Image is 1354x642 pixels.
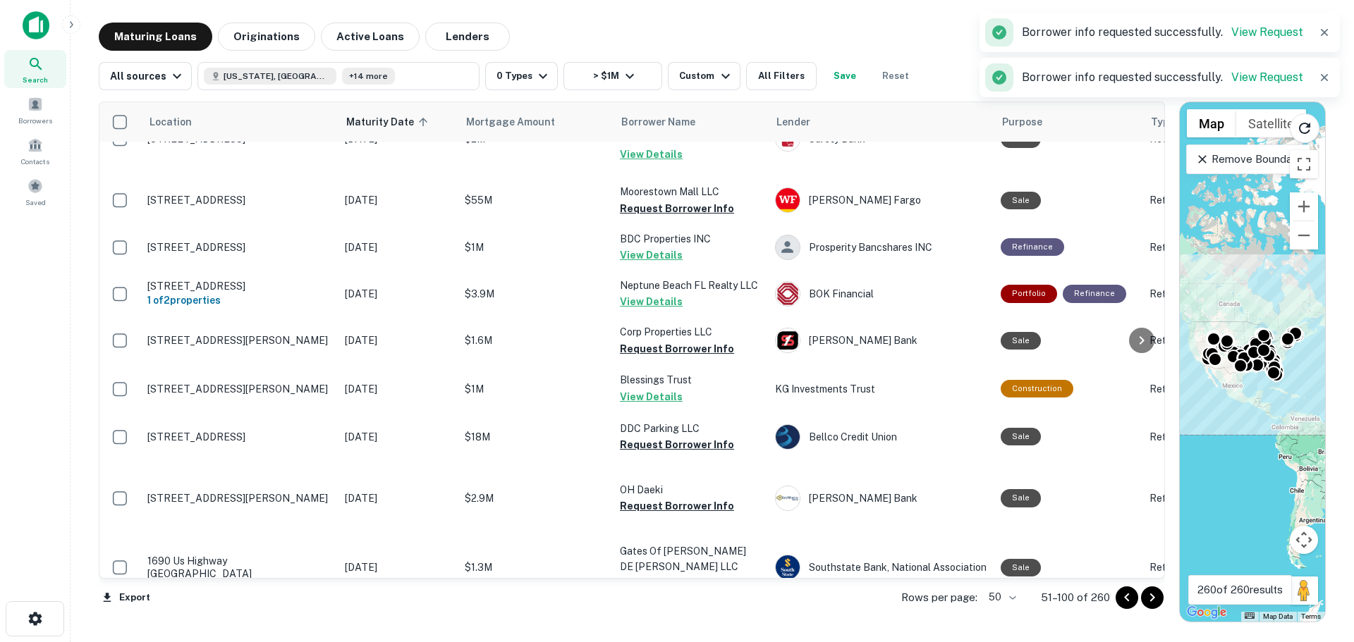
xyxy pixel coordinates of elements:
a: Open this area in Google Maps (opens a new window) [1183,603,1230,622]
img: picture [776,555,800,579]
button: Show street map [1187,109,1236,137]
div: Sale [1001,559,1041,576]
p: [STREET_ADDRESS][PERSON_NAME] [147,492,331,505]
p: $55M [465,192,606,208]
p: Moorestown Mall LLC [620,184,761,199]
a: Borrowers [4,91,66,129]
p: Borrower info requested successfully. [1022,24,1303,41]
p: OH Daeki [620,482,761,498]
p: [DATE] [345,333,451,348]
button: Export [99,587,154,608]
img: picture [776,282,800,306]
div: Sale [1001,332,1041,350]
th: Mortgage Amount [458,102,613,142]
p: Rows per page: [901,589,977,606]
img: picture [776,188,800,212]
p: BDC Properties INC [620,231,761,247]
img: picture [776,425,800,449]
th: Purpose [994,102,1142,142]
div: This loan purpose was for refinancing [1063,285,1126,302]
p: Borrower info requested successfully. [1022,69,1303,86]
button: Reset [873,62,918,90]
p: [DATE] [345,240,451,255]
p: $1M [465,381,606,397]
button: View Details [620,574,683,591]
p: [STREET_ADDRESS][PERSON_NAME] [147,383,331,395]
span: Mortgage Amount [466,113,573,130]
a: Terms (opens in new tab) [1301,612,1321,620]
a: View Request [1231,70,1303,84]
button: Toggle fullscreen view [1290,150,1318,178]
div: [PERSON_NAME] Bank [775,486,987,511]
div: Custom [679,68,733,85]
p: $3.9M [465,286,606,302]
button: View Details [620,388,683,405]
p: [DATE] [345,381,451,397]
div: Bellco Credit Union [775,424,987,450]
p: 1690 Us Highway [GEOGRAPHIC_DATA] [147,555,331,580]
div: Sale [1001,192,1041,209]
p: DDC Parking LLC [620,421,761,436]
div: Southstate Bank, National Association [775,555,987,580]
span: Borrowers [18,115,52,126]
div: [PERSON_NAME] Bank [775,328,987,353]
button: Reload search area [1290,113,1319,143]
p: [DATE] [345,490,451,506]
button: 0 Types [485,62,558,90]
p: $2.9M [465,490,606,506]
p: $1.3M [465,560,606,575]
th: Lender [768,102,994,142]
button: All Filters [746,62,817,90]
button: Originations [218,23,315,51]
p: Blessings Trust [620,372,761,388]
button: Custom [668,62,740,90]
th: Location [140,102,338,142]
button: Keyboard shortcuts [1245,612,1255,619]
p: 260 of 260 results [1197,581,1283,598]
span: Location [149,113,192,130]
button: Request Borrower Info [620,340,734,357]
button: Go to next page [1141,586,1164,609]
p: $1M [465,240,606,255]
a: Search [4,50,66,88]
button: Zoom in [1290,192,1318,221]
button: > $1M [563,62,662,90]
div: This is a portfolio loan with 2 properties [1001,285,1057,302]
span: +14 more [349,70,388,82]
button: Go to previous page [1116,586,1138,609]
span: [US_STATE], [GEOGRAPHIC_DATA] [224,70,329,82]
img: capitalize-icon.png [23,11,49,39]
button: Map Data [1263,612,1293,622]
button: View Details [620,247,683,264]
div: Prosperity Bancshares INC [775,235,987,260]
p: $1.6M [465,333,606,348]
div: This loan purpose was for construction [1001,380,1073,397]
div: [PERSON_NAME] Fargo [775,187,987,213]
p: [DATE] [345,429,451,445]
p: [STREET_ADDRESS] [147,194,331,206]
th: Borrower Name [613,102,768,142]
h6: 1 of 2 properties [147,292,331,308]
p: [STREET_ADDRESS] [147,241,331,254]
button: Active Loans [321,23,420,51]
a: Saved [4,173,66,211]
button: Zoom out [1290,221,1318,249]
span: Type [1151,113,1175,130]
p: [STREET_ADDRESS] [147,431,331,443]
button: Maturing Loans [99,23,212,51]
button: View Details [620,146,683,163]
button: View Details [620,293,683,310]
p: KG Investments Trust [775,381,987,397]
iframe: Chat Widget [1283,529,1354,597]
a: Contacts [4,132,66,170]
img: picture [776,328,800,352]
p: 51–100 of 260 [1041,589,1110,606]
p: Corp Properties LLC [620,324,761,340]
p: [DATE] [345,560,451,575]
p: [STREET_ADDRESS] [147,280,331,292]
div: All sources [110,68,185,85]
button: Request Borrower Info [620,498,734,514]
